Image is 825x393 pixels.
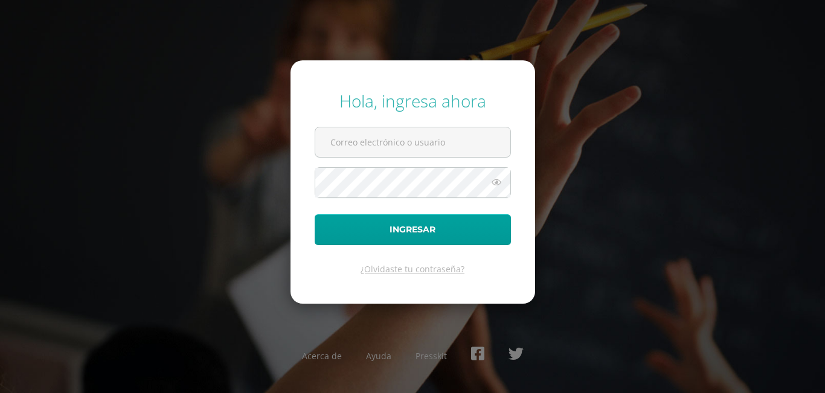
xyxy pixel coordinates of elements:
[302,350,342,362] a: Acerca de
[416,350,447,362] a: Presskit
[315,214,511,245] button: Ingresar
[361,263,464,275] a: ¿Olvidaste tu contraseña?
[315,89,511,112] div: Hola, ingresa ahora
[315,127,510,157] input: Correo electrónico o usuario
[366,350,391,362] a: Ayuda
